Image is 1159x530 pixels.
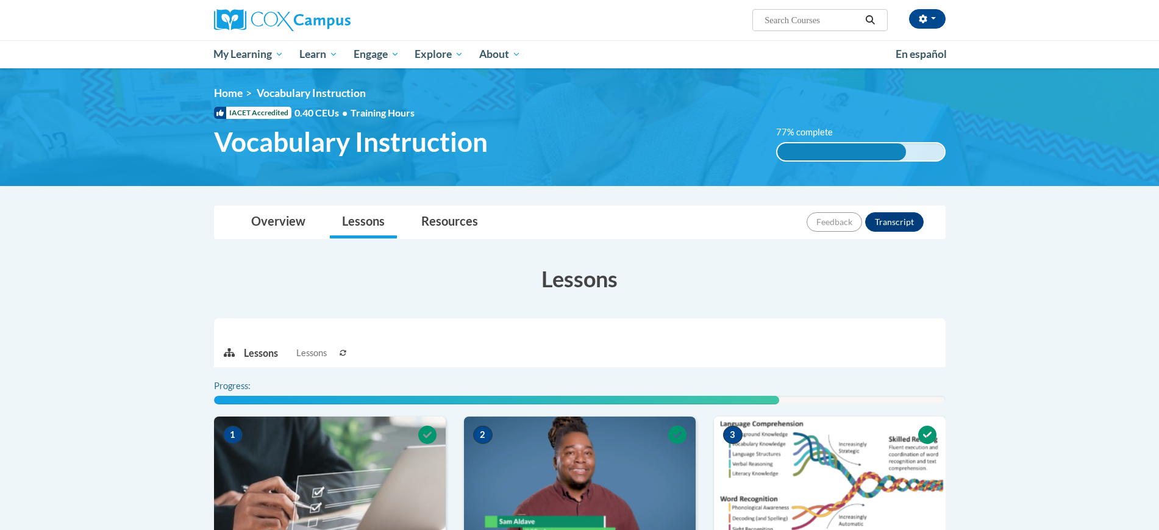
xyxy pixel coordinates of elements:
span: Learn [299,47,338,62]
span: IACET Accredited [214,107,291,119]
a: Explore [407,40,471,68]
span: About [479,47,521,62]
span: 3 [723,426,743,444]
span: • [342,107,348,118]
div: 77% complete [777,143,906,160]
a: Resources [409,206,490,238]
span: Vocabulary Instruction [214,126,488,158]
div: Main menu [196,40,964,68]
a: Lessons [330,206,397,238]
a: Engage [346,40,407,68]
label: 77% complete [776,126,846,139]
input: Search Courses [763,13,861,27]
span: 1 [223,426,243,444]
span: Training Hours [351,107,415,118]
button: Feedback [807,212,862,232]
button: Transcript [865,212,924,232]
a: En español [888,41,955,67]
span: My Learning [213,47,284,62]
h3: Lessons [214,263,946,294]
label: Progress: [214,379,284,393]
p: Lessons [244,346,278,360]
a: About [471,40,529,68]
a: My Learning [206,40,292,68]
button: Search [861,13,879,27]
span: Engage [354,47,399,62]
span: Lessons [296,346,327,360]
a: Cox Campus [214,9,446,31]
span: En español [896,48,947,60]
span: 2 [473,426,493,444]
a: Learn [291,40,346,68]
a: Home [214,87,243,99]
img: Cox Campus [214,9,351,31]
span: Explore [415,47,463,62]
span: 0.40 CEUs [294,106,351,120]
span: Vocabulary Instruction [257,87,366,99]
button: Account Settings [909,9,946,29]
a: Overview [239,206,318,238]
